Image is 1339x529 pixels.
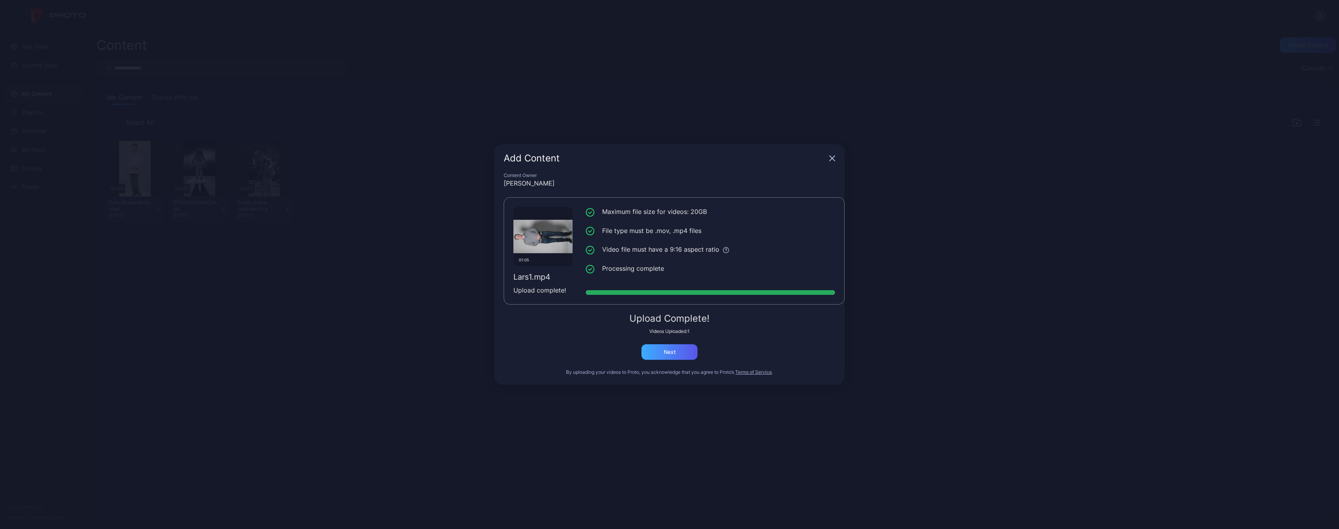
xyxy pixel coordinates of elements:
div: Next [664,349,676,355]
div: Content Owner [504,172,835,179]
li: Maximum file size for videos: 20GB [586,207,835,217]
div: Upload Complete! [504,314,835,323]
div: Lars1.mp4 [513,272,573,282]
div: 01:05 [516,256,532,264]
button: Next [641,344,698,360]
div: [PERSON_NAME] [504,179,835,188]
li: Processing complete [586,264,835,273]
div: Upload complete! [513,286,573,295]
div: Add Content [504,154,826,163]
div: By uploading your videos to Proto, you acknowledge that you agree to Proto’s . [504,369,835,375]
div: Videos Uploaded: 1 [504,328,835,335]
li: Video file must have a 9:16 aspect ratio [586,245,835,254]
li: File type must be .mov, .mp4 files [586,226,835,236]
button: Terms of Service [735,369,772,375]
